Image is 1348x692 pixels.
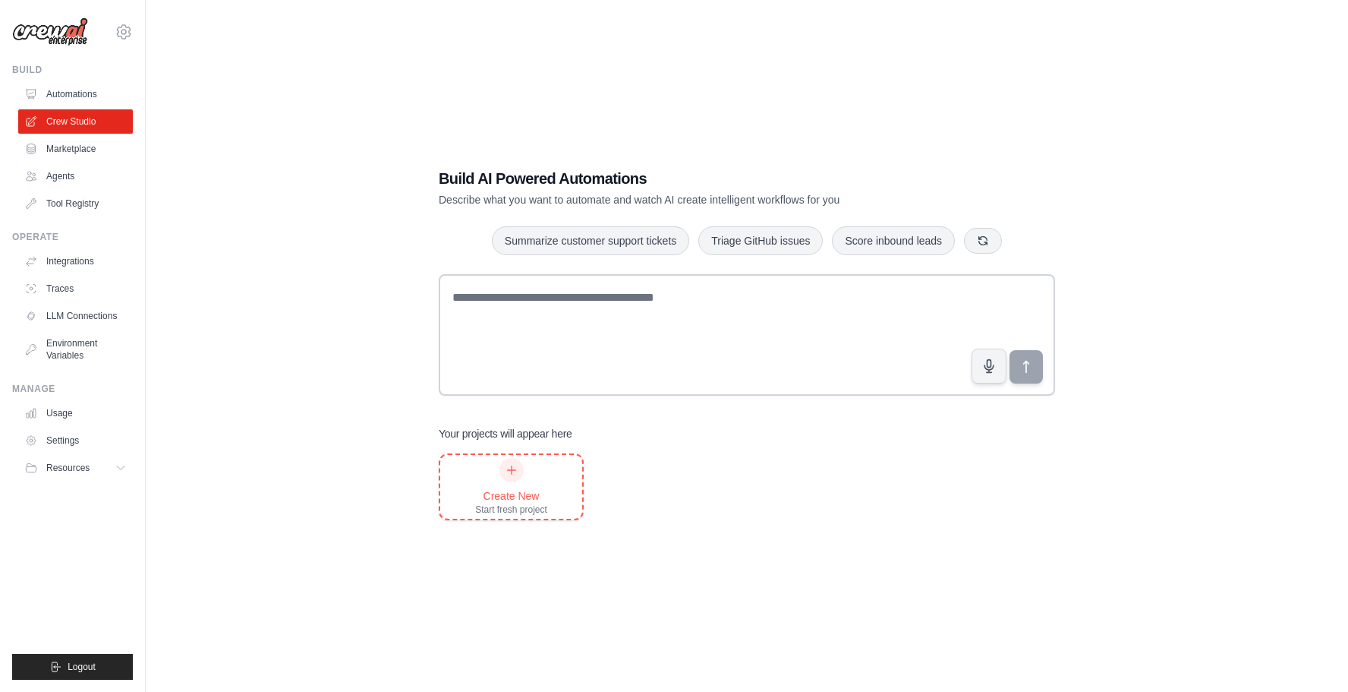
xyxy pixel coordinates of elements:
div: Build [12,64,133,76]
button: Score inbound leads [832,226,955,255]
a: Traces [18,276,133,301]
a: Environment Variables [18,331,133,368]
a: Settings [18,428,133,453]
div: Create New [475,488,547,504]
iframe: Chat Widget [1272,619,1348,692]
a: Agents [18,164,133,188]
button: Triage GitHub issues [698,226,823,255]
div: Manage [12,383,133,395]
a: Integrations [18,249,133,273]
button: Logout [12,654,133,680]
a: Usage [18,401,133,425]
button: Summarize customer support tickets [492,226,689,255]
img: Logo [12,17,88,46]
button: Get new suggestions [964,228,1002,254]
button: Resources [18,456,133,480]
div: Operate [12,231,133,243]
h1: Build AI Powered Automations [439,168,949,189]
a: Crew Studio [18,109,133,134]
p: Describe what you want to automate and watch AI create intelligent workflows for you [439,192,949,207]
button: Click to speak your automation idea [972,349,1006,384]
span: Resources [46,462,90,474]
div: Start fresh project [475,504,547,516]
h3: Your projects will appear here [439,426,572,441]
a: Tool Registry [18,191,133,216]
span: Logout [68,661,96,673]
a: Automations [18,82,133,106]
a: Marketplace [18,137,133,161]
a: LLM Connections [18,304,133,328]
